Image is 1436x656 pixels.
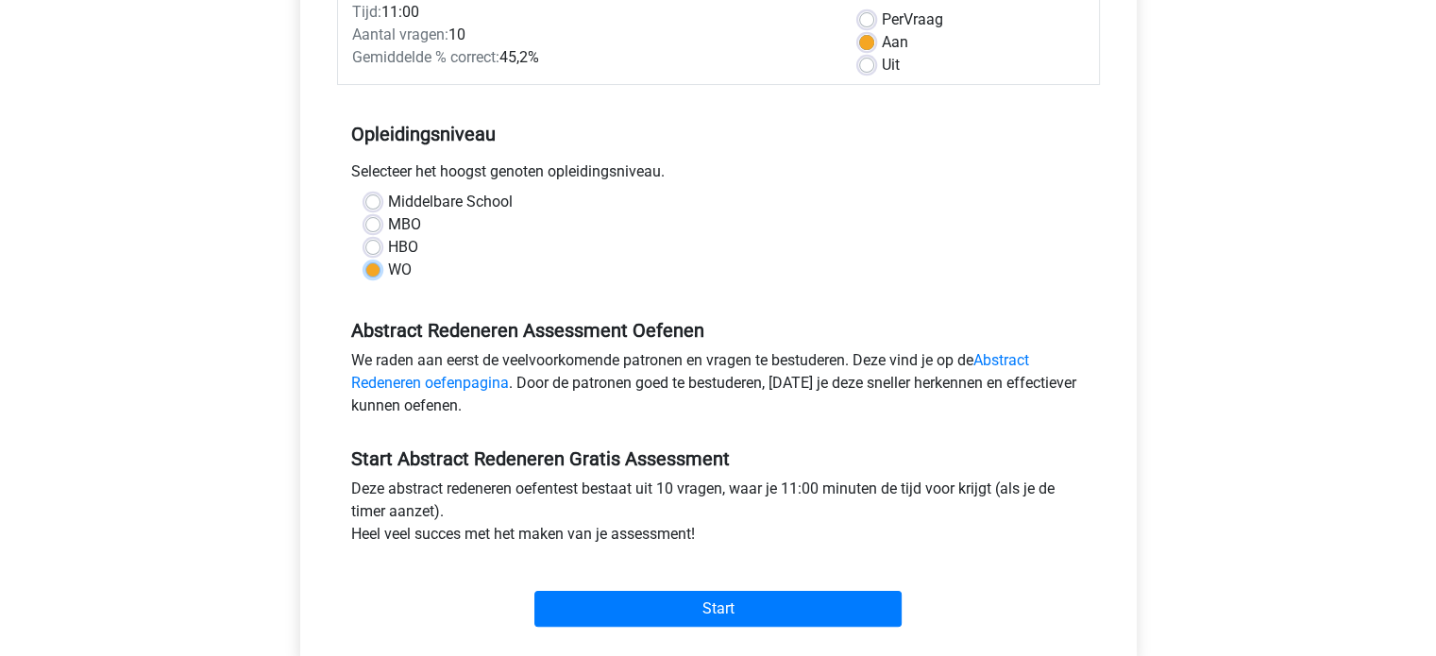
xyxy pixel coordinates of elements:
span: Gemiddelde % correct: [352,48,499,66]
span: Aantal vragen: [352,25,448,43]
div: 10 [338,24,845,46]
span: Tijd: [352,3,381,21]
label: MBO [388,213,421,236]
div: Deze abstract redeneren oefentest bestaat uit 10 vragen, waar je 11:00 minuten de tijd voor krijg... [337,478,1100,553]
h5: Opleidingsniveau [351,115,1086,153]
h5: Start Abstract Redeneren Gratis Assessment [351,447,1086,470]
label: Vraag [882,8,943,31]
div: Selecteer het hoogst genoten opleidingsniveau. [337,160,1100,191]
label: WO [388,259,412,281]
h5: Abstract Redeneren Assessment Oefenen [351,319,1086,342]
input: Start [534,591,902,627]
label: Middelbare School [388,191,513,213]
div: 11:00 [338,1,845,24]
label: Uit [882,54,900,76]
label: HBO [388,236,418,259]
div: We raden aan eerst de veelvoorkomende patronen en vragen te bestuderen. Deze vind je op de . Door... [337,349,1100,425]
div: 45,2% [338,46,845,69]
label: Aan [882,31,908,54]
span: Per [882,10,904,28]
